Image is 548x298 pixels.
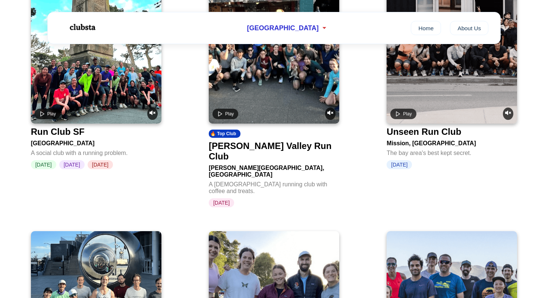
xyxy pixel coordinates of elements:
[31,147,161,156] div: A social club with a running problem.
[247,24,318,32] span: [GEOGRAPHIC_DATA]
[212,109,238,119] button: Play video
[390,109,416,119] button: Play video
[411,21,441,35] a: Home
[59,160,85,169] span: [DATE]
[47,111,56,117] span: Play
[35,109,60,119] button: Play video
[31,160,56,169] span: [DATE]
[31,137,161,147] div: [GEOGRAPHIC_DATA]
[387,137,517,147] div: Mission, [GEOGRAPHIC_DATA]
[209,130,240,138] div: 🔥 Top Club
[209,162,339,178] div: [PERSON_NAME][GEOGRAPHIC_DATA], [GEOGRAPHIC_DATA]
[209,178,339,195] div: A [DEMOGRAPHIC_DATA] running club with coffee and treats.
[325,108,336,120] button: Unmute video
[450,21,488,35] a: About Us
[88,160,113,169] span: [DATE]
[209,141,336,162] div: [PERSON_NAME] Valley Run Club
[503,108,513,120] button: Unmute video
[60,18,104,37] img: Logo
[225,111,234,117] span: Play
[387,160,412,169] span: [DATE]
[387,127,461,137] div: Unseen Run Club
[31,127,85,137] div: Run Club SF
[403,111,412,117] span: Play
[209,198,234,207] span: [DATE]
[387,147,517,156] div: The bay area's best kept secret.
[147,108,158,120] button: Unmute video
